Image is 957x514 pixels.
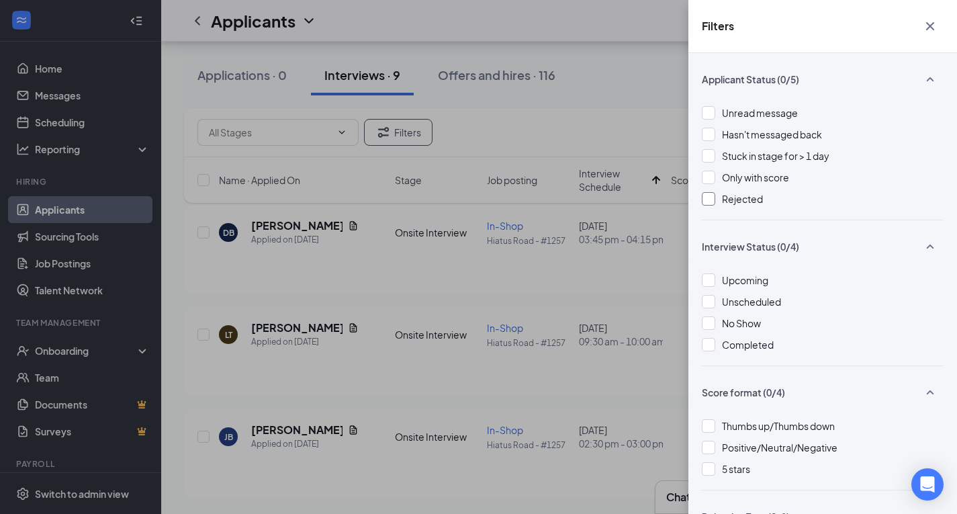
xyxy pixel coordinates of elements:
button: SmallChevronUp [917,67,944,92]
button: SmallChevronUp [917,380,944,405]
button: Cross [917,13,944,39]
span: Applicant Status (0/5) [702,73,799,86]
span: 5 stars [722,463,750,475]
svg: SmallChevronUp [922,239,938,255]
svg: Cross [922,18,938,34]
svg: SmallChevronUp [922,384,938,400]
span: Interview Status (0/4) [702,240,799,253]
span: Rejected [722,193,763,205]
span: Completed [722,339,774,351]
span: Upcoming [722,274,768,286]
span: Thumbs up/Thumbs down [722,420,835,432]
span: Hasn't messaged back [722,128,822,140]
span: No Show [722,317,761,329]
span: Unread message [722,107,798,119]
span: Only with score [722,171,789,183]
span: Unscheduled [722,296,781,308]
div: Open Intercom Messenger [911,468,944,501]
h5: Filters [702,19,734,34]
span: Positive/Neutral/Negative [722,441,837,454]
button: SmallChevronUp [917,234,944,259]
svg: SmallChevronUp [922,71,938,87]
span: Score format (0/4) [702,386,785,399]
span: Stuck in stage for > 1 day [722,150,829,162]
